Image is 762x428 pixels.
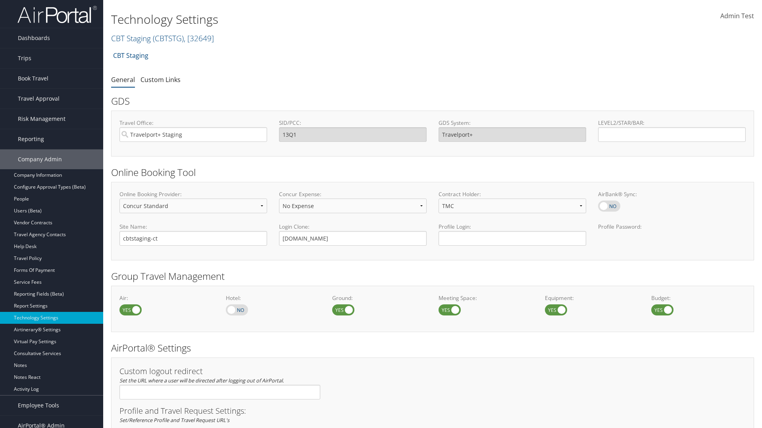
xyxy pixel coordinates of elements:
em: Set/Reference Profile and Travel Request URL's [119,417,229,424]
h3: Profile and Travel Request Settings: [119,407,746,415]
span: Dashboards [18,28,50,48]
h3: Custom logout redirect [119,367,320,375]
input: Profile Login: [439,231,586,246]
label: AirBank® Sync: [598,190,746,198]
a: Admin Test [720,4,754,29]
label: Meeting Space: [439,294,533,302]
label: Profile Password: [598,223,746,245]
span: , [ 32649 ] [184,33,214,44]
label: LEVEL2/STAR/BAR: [598,119,746,127]
a: Custom Links [140,75,181,84]
a: CBT Staging [113,48,148,63]
span: Employee Tools [18,396,59,415]
span: Book Travel [18,69,48,88]
span: Reporting [18,129,44,149]
a: General [111,75,135,84]
label: Online Booking Provider: [119,190,267,198]
h2: Group Travel Management [111,269,754,283]
em: Set the URL where a user will be directed after logging out of AirPortal. [119,377,284,384]
label: Login Clone: [279,223,427,231]
span: Company Admin [18,149,62,169]
label: Equipment: [545,294,639,302]
a: CBT Staging [111,33,214,44]
h2: AirPortal® Settings [111,341,754,355]
h2: GDS [111,94,748,108]
h2: Online Booking Tool [111,166,754,179]
label: GDS System: [439,119,586,127]
label: SID/PCC: [279,119,427,127]
label: Travel Office: [119,119,267,127]
img: airportal-logo.png [17,5,97,24]
span: Admin Test [720,11,754,20]
label: Concur Expense: [279,190,427,198]
label: Site Name: [119,223,267,231]
span: ( CBTSTG ) [153,33,184,44]
span: Travel Approval [18,89,60,109]
label: Contract Holder: [439,190,586,198]
label: Profile Login: [439,223,586,245]
h1: Technology Settings [111,11,540,28]
label: Air: [119,294,214,302]
label: Hotel: [226,294,320,302]
label: Budget: [651,294,746,302]
label: Ground: [332,294,427,302]
label: AirBank® Sync [598,201,620,212]
span: Risk Management [18,109,65,129]
span: Trips [18,48,31,68]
